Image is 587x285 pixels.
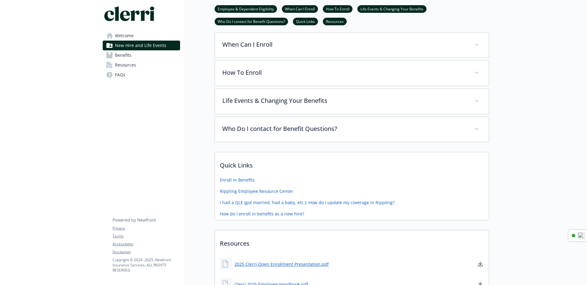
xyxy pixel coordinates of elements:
[215,89,489,114] div: Life Events & Changing Your Benefits
[323,18,347,24] a: Resources
[103,41,180,50] a: New Hire and Life Events
[115,41,166,50] span: New Hire and Life Events
[103,50,180,60] a: Benefits
[113,257,180,273] p: Copyright © 2024 - 2025 , Newfront Insurance Services, ALL RIGHTS RESERVED
[103,60,180,70] a: Resources
[103,70,180,80] a: FAQs
[357,6,426,12] a: Life Events & Changing Your Benefits
[215,230,489,253] p: Resources
[103,31,180,41] a: Welcome
[282,6,318,12] a: When Can I Enroll
[113,249,180,255] a: Disclaimer
[323,6,353,12] a: How To Enroll
[215,6,277,12] a: Employee & Dependent Eligibility
[220,188,293,194] a: Rippling Employee Resource Center
[220,199,394,206] a: I had a QLE (got married, had a baby, etc.). How do I update my coverage in Rippling?
[293,18,318,24] a: Quick Links
[215,18,288,24] a: Who Do I contact for Benefit Questions?
[115,31,134,41] span: Welcome
[215,117,489,142] div: Who Do I contact for Benefit Questions?
[215,152,489,175] p: Quick Links
[222,124,467,133] p: Who Do I contact for Benefit Questions?
[113,233,180,239] a: Terms
[220,211,304,217] a: How do I enroll in benefits as a new hire?
[215,33,489,58] div: When Can I Enroll
[113,241,180,247] a: Accessibility
[215,61,489,86] div: How To Enroll
[222,40,467,49] p: When Can I Enroll
[477,260,484,268] a: download document
[115,50,131,60] span: Benefits
[115,60,136,70] span: Resources
[222,68,467,77] p: How To Enroll
[220,177,255,183] a: Enroll in Benefits
[234,261,329,267] a: 2025 Clerri Open Enrollment Presentation.pdf
[113,225,180,231] a: Privacy
[115,70,125,80] span: FAQs
[222,96,467,105] p: Life Events & Changing Your Benefits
